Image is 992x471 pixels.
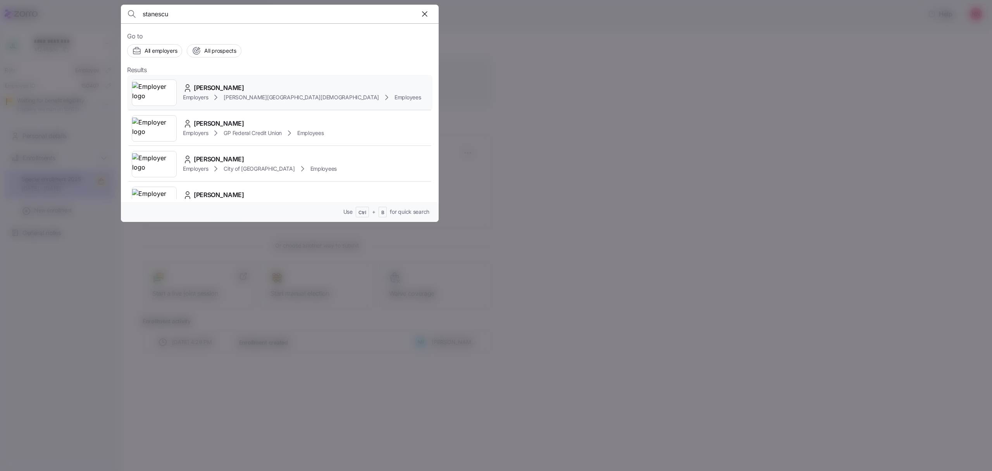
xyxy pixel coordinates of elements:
span: [PERSON_NAME][GEOGRAPHIC_DATA][DEMOGRAPHIC_DATA] [224,94,379,101]
span: [PERSON_NAME] [194,83,244,93]
span: Employers [183,94,208,101]
span: [PERSON_NAME] [194,119,244,128]
span: Employees [310,165,337,173]
img: Employer logo [132,82,176,104]
span: Employees [394,94,421,101]
span: Employers [183,165,208,173]
span: B [381,210,384,216]
span: All employers [145,47,177,55]
span: [PERSON_NAME] [194,154,244,164]
button: All prospects [187,44,241,57]
span: for quick search [390,208,429,216]
span: Employees [297,129,324,137]
span: All prospects [204,47,236,55]
img: Employer logo [132,118,176,139]
span: Employers [183,129,208,137]
img: Employer logo [132,153,176,175]
span: Go to [127,31,432,41]
span: Ctrl [358,210,366,216]
span: Use [343,208,353,216]
span: + [372,208,375,216]
button: All employers [127,44,182,57]
span: [PERSON_NAME] [194,190,244,200]
span: GP Federal Credit Union [224,129,282,137]
span: Results [127,65,147,75]
img: Employer logo [132,189,176,211]
span: City of [GEOGRAPHIC_DATA] [224,165,294,173]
